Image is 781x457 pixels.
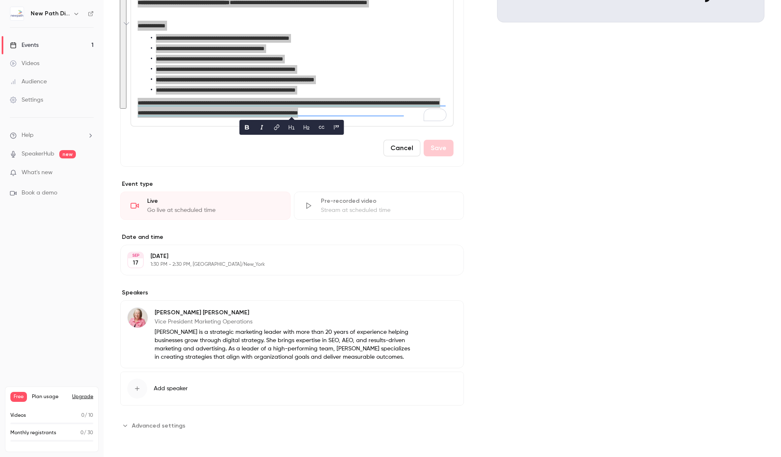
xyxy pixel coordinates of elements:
button: Upgrade [72,394,93,400]
p: 1:30 PM - 2:30 PM, [GEOGRAPHIC_DATA]/New_York [150,261,420,268]
span: Add speaker [154,384,188,393]
p: [PERSON_NAME] is a strategic marketing leader with more than 20 years of experience helping busin... [155,328,410,361]
span: 0 [80,430,84,435]
h6: New Path Digital [31,10,70,18]
span: Help [22,131,34,140]
p: Vice President Marketing Operations [155,318,410,326]
p: Event type [120,180,464,188]
span: What's new [22,168,53,177]
span: 0 [81,413,85,418]
span: Plan usage [32,394,67,400]
span: Book a demo [22,189,57,197]
img: Kelly Paul [128,308,148,328]
a: SpeakerHub [22,150,54,158]
button: link [270,121,284,134]
div: SEP [128,253,143,258]
p: / 10 [81,412,93,419]
div: Videos [10,59,39,68]
p: 17 [133,259,138,267]
div: Pre-recorded video [321,197,454,205]
li: help-dropdown-opener [10,131,94,140]
div: Pre-recorded videoStream at scheduled time [294,192,464,220]
span: Free [10,392,27,402]
p: / 30 [80,429,93,437]
div: Live [147,197,280,205]
button: Add speaker [120,372,464,406]
div: Stream at scheduled time [321,206,454,214]
div: Events [10,41,39,49]
span: Advanced settings [132,421,185,430]
button: Cancel [383,140,420,156]
label: Date and time [120,233,464,241]
section: Advanced settings [120,419,464,432]
div: LiveGo live at scheduled time [120,192,291,220]
img: New Path Digital [10,7,24,20]
div: Kelly Paul[PERSON_NAME] [PERSON_NAME]Vice President Marketing Operations[PERSON_NAME] is a strate... [120,300,464,368]
div: Go live at scheduled time [147,206,280,214]
label: Speakers [120,289,464,297]
button: italic [255,121,269,134]
div: Settings [10,96,43,104]
button: Advanced settings [120,419,190,432]
span: new [59,150,76,158]
button: bold [240,121,254,134]
p: Videos [10,412,26,419]
p: [DATE] [150,252,420,260]
p: Monthly registrants [10,429,56,437]
p: [PERSON_NAME] [PERSON_NAME] [155,309,410,317]
div: Audience [10,78,47,86]
button: blockquote [330,121,343,134]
